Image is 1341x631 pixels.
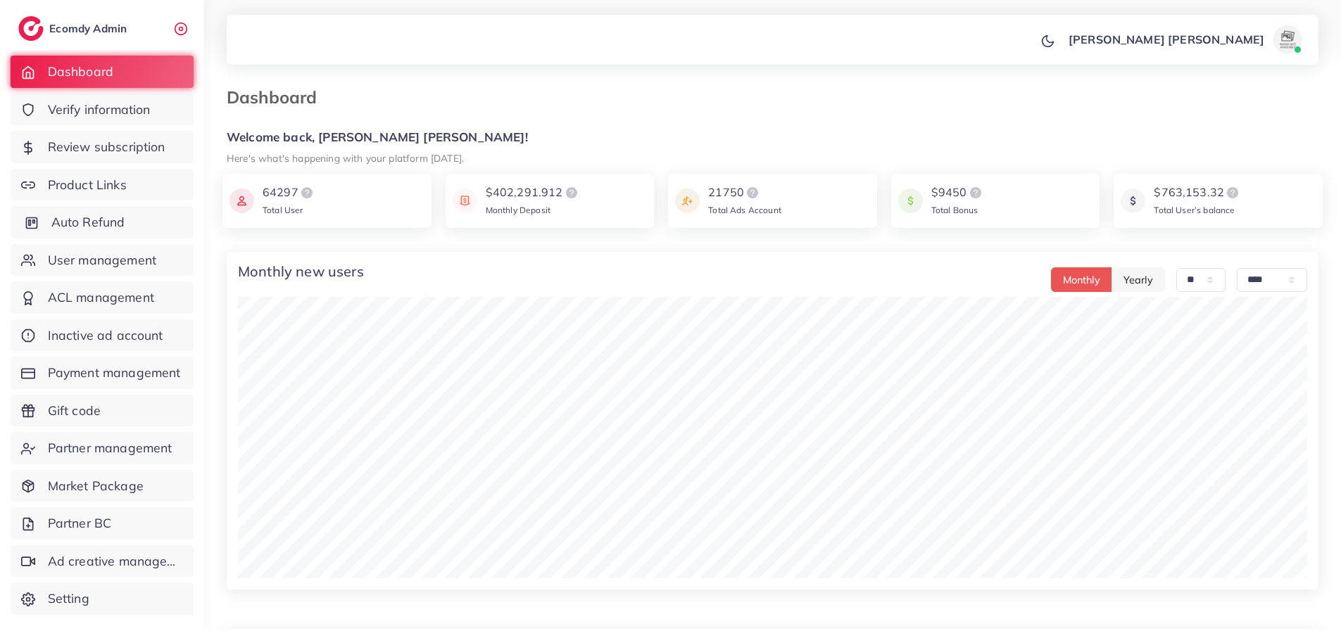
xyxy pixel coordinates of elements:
div: 21750 [708,184,781,201]
img: icon payment [675,184,700,217]
button: Monthly [1051,267,1112,292]
a: Ad creative management [11,545,194,578]
div: 64297 [263,184,315,201]
h4: Monthly new users [238,263,364,280]
span: Partner BC [48,514,112,533]
a: Payment management [11,357,194,389]
span: Auto Refund [51,213,125,231]
img: icon payment [453,184,477,217]
h3: Dashboard [227,87,328,108]
img: icon payment [1121,184,1145,217]
a: ACL management [11,281,194,314]
span: Product Links [48,176,127,194]
h5: Welcome back, [PERSON_NAME] [PERSON_NAME]! [227,130,1318,145]
span: Setting [48,589,89,608]
a: Product Links [11,169,194,201]
button: Yearly [1112,267,1165,292]
span: Monthly Deposit [486,205,550,215]
a: User management [11,244,194,276]
a: Setting [11,582,194,615]
a: Dashboard [11,56,194,88]
a: Partner management [11,432,194,464]
span: Total User’s balance [1154,205,1235,215]
a: Review subscription [11,131,194,163]
span: Market Package [48,477,144,495]
a: Partner BC [11,507,194,540]
a: logoEcomdy Admin [18,16,130,41]
span: ACL management [48,288,154,307]
span: Gift code [48,402,101,420]
h2: Ecomdy Admin [49,22,130,35]
div: $402,291.912 [486,184,580,201]
img: logo [1224,184,1241,201]
div: $9450 [931,184,984,201]
img: avatar [1273,25,1302,53]
a: [PERSON_NAME] [PERSON_NAME]avatar [1061,25,1307,53]
img: logo [298,184,315,201]
span: User management [48,251,156,269]
span: Verify information [48,101,151,119]
img: icon payment [229,184,254,217]
span: Partner management [48,439,172,457]
img: logo [18,16,44,41]
span: Inactive ad account [48,326,163,345]
p: [PERSON_NAME] [PERSON_NAME] [1069,31,1264,48]
img: logo [744,184,761,201]
img: icon payment [898,184,923,217]
small: Here's what's happening with your platform [DATE]. [227,152,464,164]
a: Verify information [11,94,194,126]
img: logo [967,184,984,201]
a: Gift code [11,395,194,427]
span: Total Bonus [931,205,978,215]
div: $763,153.32 [1154,184,1241,201]
img: logo [563,184,580,201]
span: Payment management [48,364,181,382]
span: Dashboard [48,63,113,81]
a: Inactive ad account [11,319,194,352]
a: Market Package [11,470,194,502]
a: Auto Refund [11,206,194,238]
span: Total User [263,205,303,215]
span: Review subscription [48,138,165,156]
span: Total Ads Account [708,205,781,215]
span: Ad creative management [48,552,183,571]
